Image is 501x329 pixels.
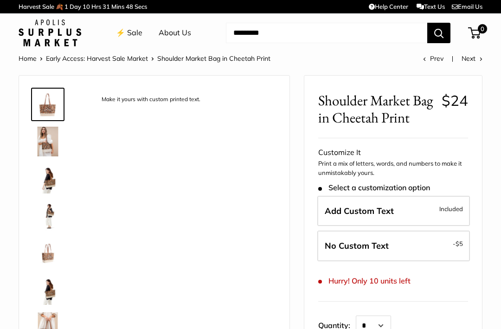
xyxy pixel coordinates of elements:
span: Secs [135,3,147,10]
span: Shoulder Market Bag in Cheetah Print [157,54,270,63]
a: Prev [423,54,443,63]
span: Hurry! Only 10 units left [318,277,411,285]
a: description_Make it yours with custom printed text. [31,88,64,121]
span: Shoulder Market Bag in Cheetah Print [318,92,435,126]
span: 0 [478,24,487,33]
a: Next [462,54,482,63]
span: 48 [126,3,133,10]
div: Customize It [318,146,468,160]
p: Print a mix of letters, words, and numbers to make it unmistakably yours. [318,159,468,177]
span: Select a customization option [318,183,430,192]
a: 0 [469,27,481,39]
span: - [453,238,463,249]
span: Hrs [91,3,101,10]
a: ⚡️ Sale [116,26,142,40]
span: Mins [111,3,124,10]
label: Leave Blank [317,231,470,261]
a: Shoulder Market Bag in Cheetah Print [31,162,64,195]
a: Text Us [417,3,445,10]
span: Add Custom Text [325,206,394,216]
span: 31 [103,3,110,10]
img: description_Versatile adjustable handles for easy carry throughout the day. [33,238,63,268]
a: Shoulder Market Bag in Cheetah Print [31,273,64,307]
img: Shoulder Market Bag in Cheetah Print [33,127,63,156]
span: Day [70,3,81,10]
a: Early Access: Harvest Sale Market [46,54,148,63]
span: $24 [442,91,468,110]
a: Shoulder Market Bag in Cheetah Print [31,199,64,232]
span: 1 [64,3,68,10]
img: Shoulder Market Bag in Cheetah Print [33,201,63,231]
a: description_Versatile adjustable handles for easy carry throughout the day. [31,236,64,270]
a: Shoulder Market Bag in Cheetah Print [31,125,64,158]
img: description_Make it yours with custom printed text. [33,90,63,119]
label: Add Custom Text [317,196,470,226]
img: Apolis: Surplus Market [19,19,81,46]
span: No Custom Text [325,240,389,251]
span: 10 [83,3,90,10]
img: Shoulder Market Bag in Cheetah Print [33,164,63,194]
span: $5 [456,240,463,247]
div: Make it yours with custom printed text. [97,93,205,106]
a: Email Us [452,3,482,10]
nav: Breadcrumb [19,52,270,65]
a: Help Center [369,3,408,10]
input: Search... [226,23,427,43]
a: About Us [159,26,191,40]
a: Home [19,54,37,63]
img: Shoulder Market Bag in Cheetah Print [33,275,63,305]
span: Included [439,203,463,214]
button: Search [427,23,450,43]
